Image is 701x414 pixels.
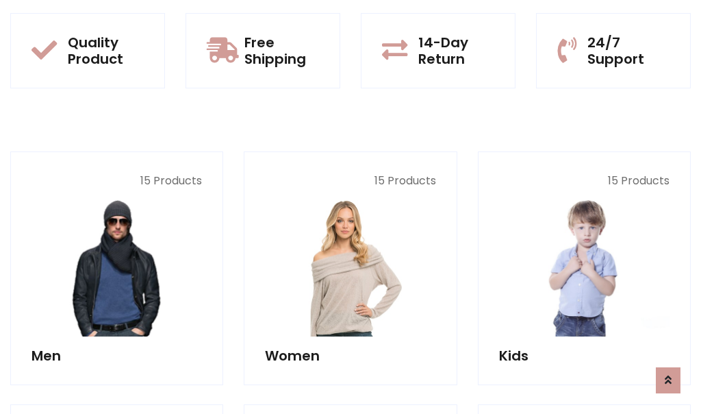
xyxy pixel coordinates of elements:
h5: Men [31,348,202,364]
p: 15 Products [499,173,670,189]
h5: 14-Day Return [418,34,494,67]
h5: Women [265,348,435,364]
h5: Quality Product [68,34,144,67]
p: 15 Products [31,173,202,189]
h5: Kids [499,348,670,364]
h5: Free Shipping [244,34,319,67]
p: 15 Products [265,173,435,189]
h5: 24/7 Support [587,34,670,67]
